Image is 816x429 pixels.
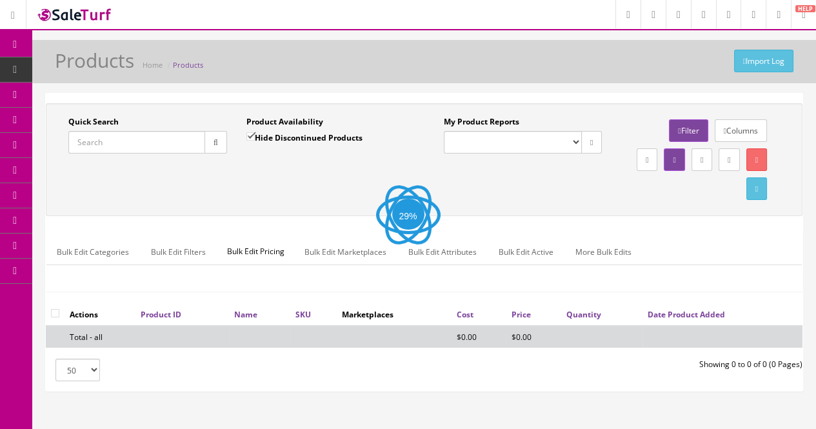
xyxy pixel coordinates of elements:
a: Product ID [141,309,181,320]
label: Hide Discontinued Products [246,131,363,144]
a: Filter [669,119,708,142]
a: Bulk Edit Filters [141,239,216,264]
a: Cost [457,309,473,320]
td: Total - all [65,326,135,348]
img: SaleTurf [36,6,114,23]
label: Quick Search [68,116,119,128]
td: $0.00 [452,326,506,348]
a: SKU [295,309,311,320]
th: Actions [65,303,135,326]
a: Bulk Edit Marketplaces [294,239,397,264]
input: Hide Discontinued Products [246,132,255,141]
a: Bulk Edit Categories [46,239,139,264]
input: Search [68,131,205,154]
div: Showing 0 to 0 of 0 (0 Pages) [424,359,813,370]
h1: Products [55,50,134,71]
a: Import Log [734,50,793,72]
label: Product Availability [246,116,323,128]
a: Quantity [566,309,601,320]
span: HELP [795,5,815,12]
a: Bulk Edit Attributes [398,239,487,264]
th: Marketplaces [337,303,452,326]
a: Columns [715,119,767,142]
label: My Product Reports [444,116,519,128]
a: More Bulk Edits [565,239,642,264]
a: Date Product Added [648,309,725,320]
a: Bulk Edit Active [488,239,564,264]
span: Bulk Edit Pricing [217,239,294,264]
a: Price [512,309,531,320]
td: $0.00 [506,326,561,348]
a: Name [234,309,257,320]
a: Home [143,60,163,70]
a: Products [173,60,203,70]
